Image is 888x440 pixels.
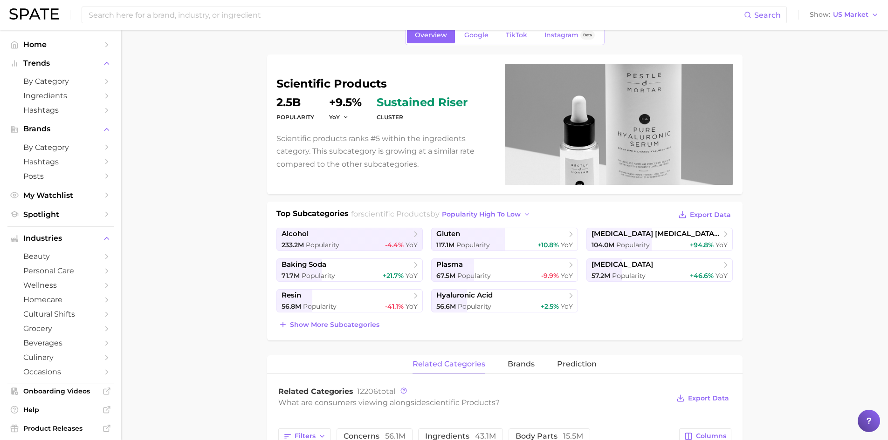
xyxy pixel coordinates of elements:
[88,7,744,23] input: Search here for a brand, industry, or ingredient
[357,387,395,396] span: total
[278,396,670,409] div: What are consumers viewing alongside ?
[344,433,406,440] span: concerns
[7,350,114,365] a: culinary
[586,228,733,251] a: [MEDICAL_DATA] [MEDICAL_DATA] dinucleotide (nad)104.0m Popularity+94.8% YoY
[23,40,98,49] span: Home
[436,260,463,269] span: plasma
[383,271,404,280] span: +21.7%
[688,394,729,402] span: Export Data
[276,208,349,222] h1: Top Subcategories
[690,211,731,219] span: Export Data
[833,12,868,17] span: US Market
[436,302,456,311] span: 56.6m
[23,281,98,290] span: wellness
[23,295,98,304] span: homecare
[406,241,418,249] span: YoY
[377,112,468,123] dt: cluster
[282,260,326,269] span: baking soda
[7,103,114,117] a: Hashtags
[361,210,430,218] span: scientific products
[436,271,455,280] span: 67.5m
[696,432,726,440] span: Columns
[23,338,98,347] span: beverages
[306,241,339,249] span: Popularity
[7,74,114,88] a: by Category
[592,260,653,269] span: [MEDICAL_DATA]
[716,241,728,249] span: YoY
[23,324,98,333] span: grocery
[278,387,353,396] span: Related Categories
[516,433,583,440] span: body parts
[7,122,114,136] button: Brands
[456,241,490,249] span: Popularity
[557,360,597,368] span: Prediction
[426,398,496,407] span: scientific products
[508,360,535,368] span: brands
[303,302,337,311] span: Popularity
[7,264,114,278] a: personal care
[537,241,559,249] span: +10.8%
[676,208,733,221] button: Export Data
[436,291,493,300] span: hyaluronic acid
[9,8,59,20] img: SPATE
[810,12,830,17] span: Show
[7,421,114,435] a: Product Releases
[357,387,378,396] span: 12206
[458,302,491,311] span: Popularity
[592,241,614,249] span: 104.0m
[23,406,98,414] span: Help
[561,241,573,249] span: YoY
[302,271,335,280] span: Popularity
[23,172,98,181] span: Posts
[7,292,114,307] a: homecare
[329,113,349,121] button: YoY
[674,392,731,405] button: Export Data
[431,289,578,312] a: hyaluronic acid56.6m Popularity+2.5% YoY
[282,291,301,300] span: resin
[282,271,300,280] span: 71.7m
[561,271,573,280] span: YoY
[407,27,455,43] a: Overview
[7,278,114,292] a: wellness
[290,321,379,329] span: Show more subcategories
[23,310,98,318] span: cultural shifts
[431,228,578,251] a: gluten117.1m Popularity+10.8% YoY
[282,230,309,238] span: alcohol
[23,191,98,200] span: My Watchlist
[23,59,98,68] span: Trends
[377,97,468,108] span: sustained riser
[7,56,114,70] button: Trends
[385,302,404,311] span: -41.1%
[276,258,423,282] a: baking soda71.7m Popularity+21.7% YoY
[7,155,114,169] a: Hashtags
[329,113,340,121] span: YoY
[7,365,114,379] a: occasions
[276,132,494,170] p: Scientific products ranks #5 within the ingredients category. This subcategory is growing at a si...
[276,318,382,331] button: Show more subcategories
[456,27,496,43] a: Google
[807,9,881,21] button: ShowUS Market
[415,31,447,39] span: Overview
[23,252,98,261] span: beauty
[276,97,314,108] dd: 2.5b
[425,433,496,440] span: ingredients
[295,432,316,440] span: Filters
[282,302,301,311] span: 56.8m
[561,302,573,311] span: YoY
[592,230,721,238] span: [MEDICAL_DATA] [MEDICAL_DATA] dinucleotide (nad)
[276,112,314,123] dt: Popularity
[7,88,114,103] a: Ingredients
[431,258,578,282] a: plasma67.5m Popularity-9.9% YoY
[7,403,114,417] a: Help
[716,271,728,280] span: YoY
[537,27,603,43] a: InstagramBeta
[690,271,714,280] span: +46.6%
[506,31,527,39] span: TikTok
[23,424,98,433] span: Product Releases
[498,27,535,43] a: TikTok
[457,271,491,280] span: Popularity
[583,31,592,39] span: Beta
[23,91,98,100] span: Ingredients
[276,78,494,89] h1: scientific products
[23,353,98,362] span: culinary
